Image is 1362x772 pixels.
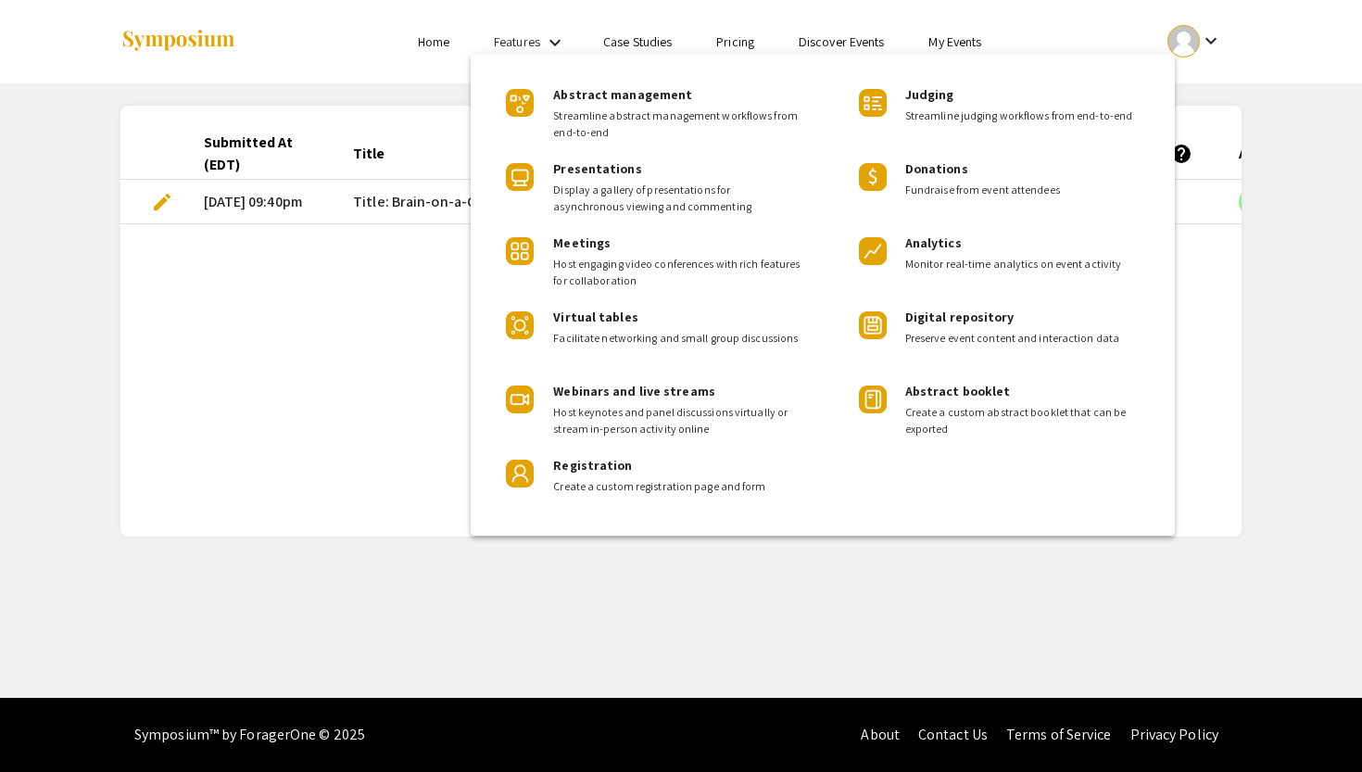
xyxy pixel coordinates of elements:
[506,89,534,117] img: Product Icon
[553,256,802,289] span: Host engaging video conferences with rich features for collaboration
[859,311,887,339] img: Product Icon
[905,309,1015,325] span: Digital repository
[905,256,1148,272] span: Monitor real-time analytics on event activity
[553,309,637,325] span: Virtual tables
[905,404,1148,437] span: Create a custom abstract booklet that can be exported
[905,383,1011,399] span: Abstract booklet
[553,478,802,495] span: Create a custom registration page and form
[553,160,641,177] span: Presentations
[506,311,534,339] img: Product Icon
[553,182,802,215] span: Display a gallery of presentations for asynchronous viewing and commenting
[905,182,1148,198] span: Fundraise from event attendees
[553,457,632,474] span: Registration
[905,234,962,251] span: Analytics
[859,163,887,191] img: Product Icon
[859,386,887,413] img: Product Icon
[553,404,802,437] span: Host keynotes and panel discussions virtually or stream in-person activity online
[859,237,887,265] img: Product Icon
[905,330,1148,347] span: Preserve event content and interaction data
[553,86,692,103] span: Abstract management
[553,330,802,347] span: Facilitate networking and small group discussions
[905,86,954,103] span: Judging
[506,163,534,191] img: Product Icon
[553,234,611,251] span: Meetings
[506,460,534,487] img: Product Icon
[506,386,534,413] img: Product Icon
[905,108,1148,124] span: Streamline judging workflows from end-to-end
[905,160,968,177] span: Donations
[859,89,887,117] img: Product Icon
[553,108,802,141] span: Streamline abstract management workflows from end-to-end
[553,383,715,399] span: Webinars and live streams
[506,237,534,265] img: Product Icon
